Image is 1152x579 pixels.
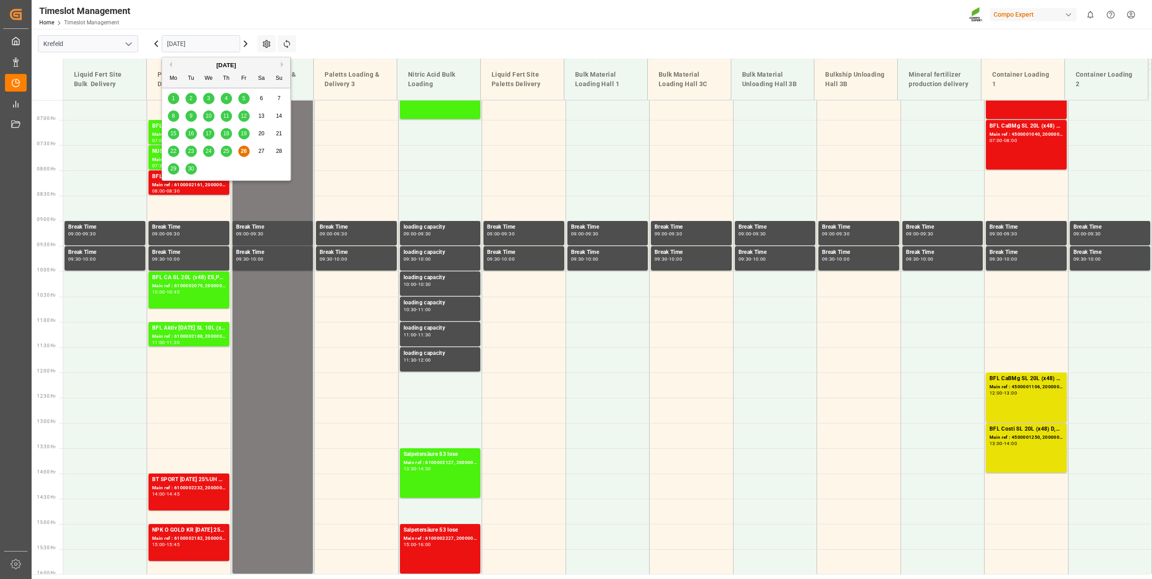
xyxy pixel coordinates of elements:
[37,368,56,373] span: 12:00 Hr
[241,148,246,154] span: 26
[165,232,167,236] div: -
[83,232,96,236] div: 09:30
[274,93,285,104] div: Choose Sunday, September 7th, 2025
[165,492,167,496] div: -
[404,542,417,547] div: 15:00
[416,308,418,312] div: -
[258,113,264,119] span: 13
[739,66,807,92] div: Bulk Material Unloading Hall 3B
[165,189,167,193] div: -
[320,223,393,232] div: Break Time
[1004,138,1017,142] div: 08:00
[152,164,165,168] div: 07:30
[190,113,193,119] span: 9
[167,62,172,67] button: Previous Month
[186,163,197,175] div: Choose Tuesday, September 30th, 2025
[278,95,281,101] span: 7
[207,95,210,101] span: 3
[404,273,477,282] div: loading capacity
[753,257,766,261] div: 10:00
[170,130,176,137] span: 15
[238,93,250,104] div: Choose Friday, September 5th, 2025
[152,131,226,138] div: Main ref : 6100002203, 2000001711
[320,232,333,236] div: 09:00
[165,290,167,294] div: -
[223,130,229,137] span: 18
[170,165,176,172] span: 29
[152,223,226,232] div: Break Time
[585,257,599,261] div: 10:00
[990,8,1077,21] div: Compo Expert
[321,66,390,92] div: Paletts Loading & Delivery 3
[152,526,226,535] div: NPK O GOLD KR [DATE] 25kg (x60) IT
[39,4,130,18] div: Timeslot Management
[203,146,214,157] div: Choose Wednesday, September 24th, 2025
[989,131,1063,138] div: Main ref : 4500001040, 2000001057
[167,232,180,236] div: 09:30
[274,110,285,122] div: Choose Sunday, September 14th, 2025
[258,130,264,137] span: 20
[168,73,179,84] div: Mo
[274,73,285,84] div: Su
[822,66,890,92] div: Bulkship Unloading Hall 3B
[221,73,232,84] div: Th
[333,257,334,261] div: -
[152,484,226,492] div: Main ref : 6100002232, 2000000946
[168,163,179,175] div: Choose Monday, September 29th, 2025
[168,128,179,139] div: Choose Monday, September 15th, 2025
[241,130,246,137] span: 19
[152,492,165,496] div: 14:00
[500,257,502,261] div: -
[274,128,285,139] div: Choose Sunday, September 21st, 2025
[37,217,56,222] span: 09:00 Hr
[170,148,176,154] span: 22
[70,66,139,92] div: Liquid Fert Site Bulk Delivery
[404,232,417,236] div: 09:00
[38,35,138,52] input: Type to search/select
[836,257,850,261] div: 10:00
[165,90,288,178] div: month 2025-09
[165,340,167,345] div: -
[416,333,418,337] div: -
[165,257,167,261] div: -
[186,110,197,122] div: Choose Tuesday, September 9th, 2025
[205,148,211,154] span: 24
[236,232,249,236] div: 09:00
[167,492,180,496] div: 14:45
[276,130,282,137] span: 21
[1073,232,1087,236] div: 09:00
[281,62,286,67] button: Next Month
[37,570,56,575] span: 16:00 Hr
[416,257,418,261] div: -
[418,308,431,312] div: 11:00
[256,93,267,104] div: Choose Saturday, September 6th, 2025
[188,148,194,154] span: 23
[739,257,752,261] div: 09:30
[37,141,56,146] span: 07:30 Hr
[1073,223,1147,232] div: Break Time
[236,223,310,232] div: Break Time
[223,148,229,154] span: 25
[906,248,980,257] div: Break Time
[238,73,250,84] div: Fr
[203,93,214,104] div: Choose Wednesday, September 3rd, 2025
[404,358,417,362] div: 11:30
[238,110,250,122] div: Choose Friday, September 12th, 2025
[989,425,1063,434] div: BFL Costi SL 20L (x48) D,A,CH,EN
[260,95,263,101] span: 6
[167,290,180,294] div: 10:45
[404,282,417,286] div: 10:00
[835,257,836,261] div: -
[502,257,515,261] div: 10:00
[418,542,431,547] div: 16:00
[655,248,728,257] div: Break Time
[172,113,175,119] span: 8
[236,248,310,257] div: Break Time
[242,95,246,101] span: 5
[919,257,920,261] div: -
[487,232,500,236] div: 09:00
[1073,248,1147,257] div: Break Time
[655,232,668,236] div: 09:00
[919,232,920,236] div: -
[334,257,347,261] div: 10:00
